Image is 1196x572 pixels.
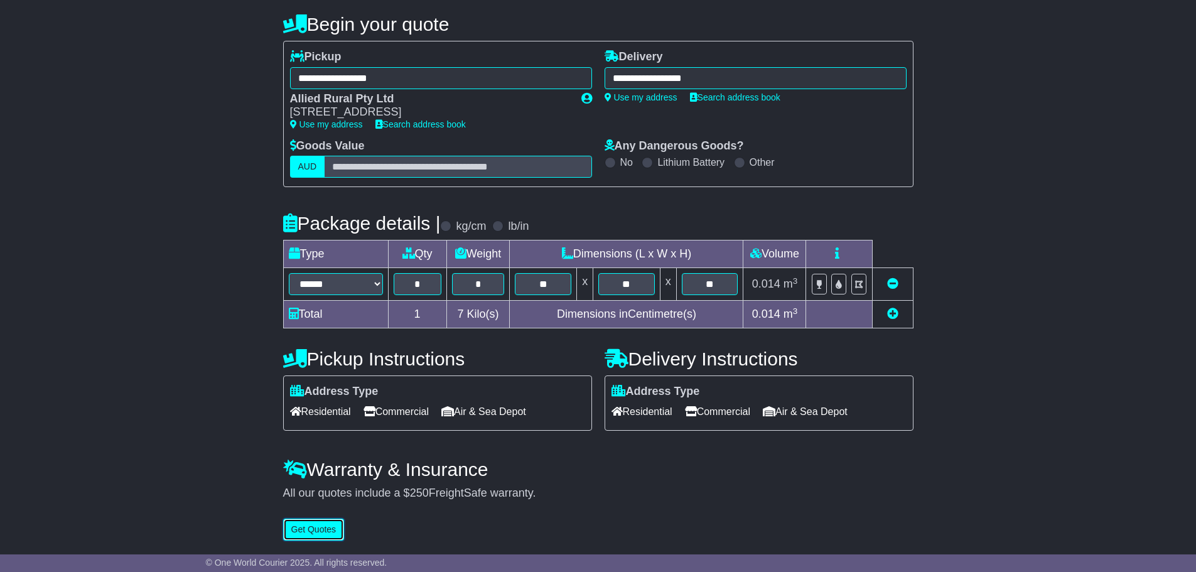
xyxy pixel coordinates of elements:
a: Remove this item [887,278,898,290]
label: Pickup [290,50,342,64]
h4: Begin your quote [283,14,913,35]
h4: Delivery Instructions [605,348,913,369]
label: AUD [290,156,325,178]
td: Dimensions (L x W x H) [510,240,743,268]
label: Delivery [605,50,663,64]
span: 7 [457,308,463,320]
label: Goods Value [290,139,365,153]
h4: Warranty & Insurance [283,459,913,480]
button: Get Quotes [283,519,345,541]
a: Use my address [605,92,677,102]
a: Add new item [887,308,898,320]
span: 250 [410,487,429,499]
div: [STREET_ADDRESS] [290,105,569,119]
td: x [660,268,676,301]
div: Allied Rural Pty Ltd [290,92,569,106]
a: Search address book [375,119,466,129]
div: All our quotes include a $ FreightSafe warranty. [283,487,913,500]
h4: Pickup Instructions [283,348,592,369]
label: Address Type [290,385,379,399]
span: Residential [611,402,672,421]
label: No [620,156,633,168]
td: Type [283,240,388,268]
span: m [784,278,798,290]
td: Kilo(s) [446,301,510,328]
label: lb/in [508,220,529,234]
a: Use my address [290,119,363,129]
span: Commercial [364,402,429,421]
td: 1 [388,301,446,328]
span: Residential [290,402,351,421]
td: Total [283,301,388,328]
td: x [577,268,593,301]
td: Dimensions in Centimetre(s) [510,301,743,328]
span: 0.014 [752,308,780,320]
td: Volume [743,240,806,268]
label: Any Dangerous Goods? [605,139,744,153]
label: Address Type [611,385,700,399]
sup: 3 [793,306,798,316]
span: 0.014 [752,278,780,290]
sup: 3 [793,276,798,286]
label: kg/cm [456,220,486,234]
span: Air & Sea Depot [441,402,526,421]
span: Air & Sea Depot [763,402,848,421]
h4: Package details | [283,213,441,234]
span: Commercial [685,402,750,421]
td: Qty [388,240,446,268]
td: Weight [446,240,510,268]
a: Search address book [690,92,780,102]
span: m [784,308,798,320]
label: Other [750,156,775,168]
label: Lithium Battery [657,156,725,168]
span: © One World Courier 2025. All rights reserved. [206,558,387,568]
